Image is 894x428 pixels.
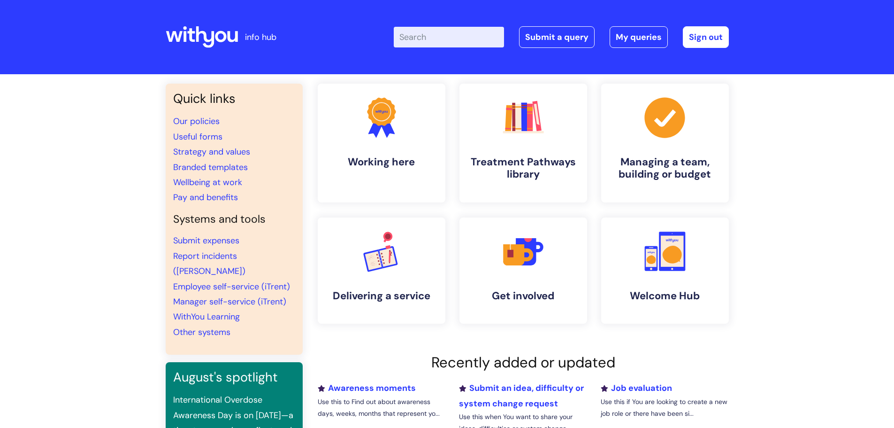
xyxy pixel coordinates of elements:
[467,156,580,181] h4: Treatment Pathways library
[467,290,580,302] h4: Get involved
[318,396,445,420] p: Use this to Find out about awareness days, weeks, months that represent yo...
[318,382,416,394] a: Awareness moments
[610,26,668,48] a: My queries
[173,192,238,203] a: Pay and benefits
[245,30,276,45] p: info hub
[173,213,295,226] h4: Systems and tools
[519,26,595,48] a: Submit a query
[173,235,239,246] a: Submit expenses
[173,370,295,385] h3: August's spotlight
[325,156,438,168] h4: Working here
[318,218,445,324] a: Delivering a service
[173,162,248,173] a: Branded templates
[173,91,295,106] h3: Quick links
[459,84,587,202] a: Treatment Pathways library
[173,311,240,322] a: WithYou Learning
[601,218,729,324] a: Welcome Hub
[173,327,230,338] a: Other systems
[683,26,729,48] a: Sign out
[173,116,220,127] a: Our policies
[318,84,445,202] a: Working here
[601,84,729,202] a: Managing a team, building or budget
[173,146,250,157] a: Strategy and values
[173,250,245,277] a: Report incidents ([PERSON_NAME])
[394,26,729,48] div: | -
[459,218,587,324] a: Get involved
[601,396,728,420] p: Use this if You are looking to create a new job role or there have been si...
[173,131,222,142] a: Useful forms
[459,382,584,409] a: Submit an idea, difficulty or system change request
[325,290,438,302] h4: Delivering a service
[601,382,672,394] a: Job evaluation
[394,27,504,47] input: Search
[173,281,290,292] a: Employee self-service (iTrent)
[609,290,721,302] h4: Welcome Hub
[318,354,729,371] h2: Recently added or updated
[173,177,242,188] a: Wellbeing at work
[173,296,286,307] a: Manager self-service (iTrent)
[609,156,721,181] h4: Managing a team, building or budget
